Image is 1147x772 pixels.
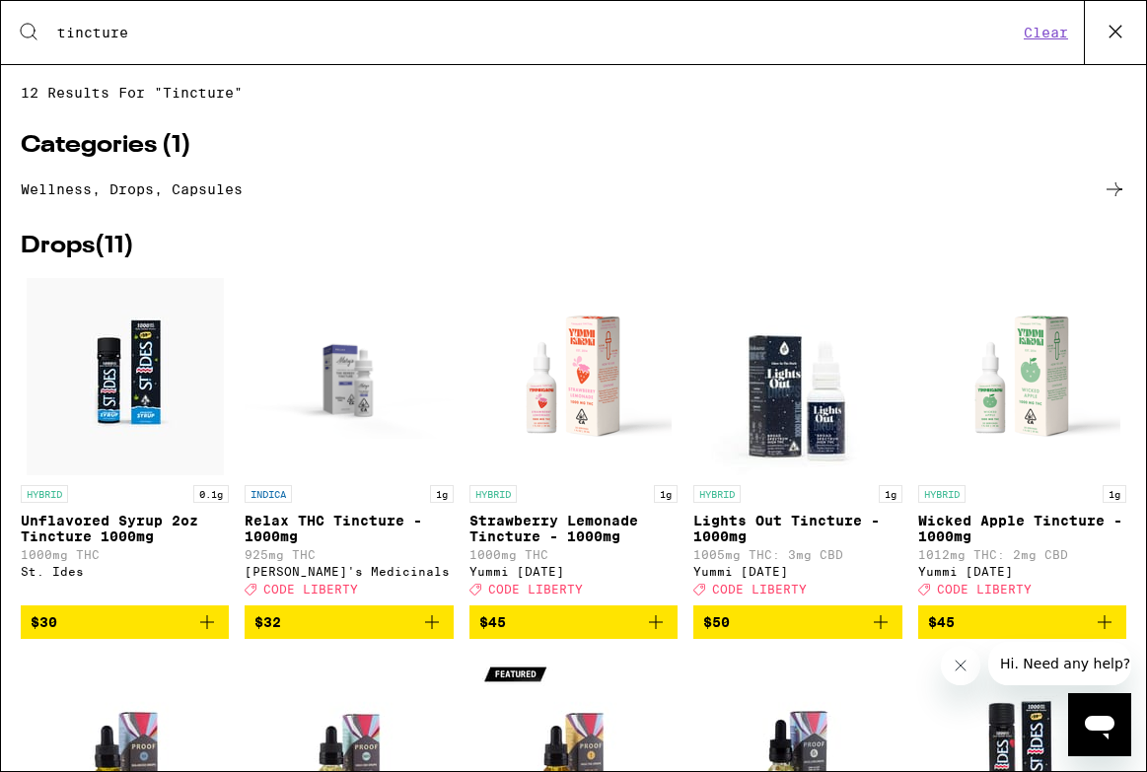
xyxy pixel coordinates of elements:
p: 1g [430,485,454,503]
span: 12 results for "tincture" [21,85,1126,101]
button: Add to bag [918,605,1126,639]
button: Add to bag [21,605,229,639]
p: HYBRID [918,485,966,503]
img: Yummi Karma - Lights Out Tincture - 1000mg [699,278,896,475]
iframe: Message from company [988,642,1131,685]
a: Open page for Unflavored Syrup 2oz Tincture 1000mg from St. Ides [21,278,229,605]
button: Add to bag [693,605,901,639]
p: Relax THC Tincture - 1000mg [245,513,453,544]
span: CODE LIBERTY [488,583,583,596]
h2: Categories ( 1 ) [21,134,1126,158]
button: Add to bag [469,605,678,639]
div: [PERSON_NAME]'s Medicinals [245,565,453,578]
img: Yummi Karma - Wicked Apple Tincture - 1000mg [923,278,1120,475]
p: Unflavored Syrup 2oz Tincture 1000mg [21,513,229,544]
a: Open page for Strawberry Lemonade Tincture - 1000mg from Yummi Karma [469,278,678,605]
p: Wicked Apple Tincture - 1000mg [918,513,1126,544]
p: HYBRID [21,485,68,503]
p: 1g [879,485,902,503]
span: $50 [703,614,730,630]
p: 1005mg THC: 3mg CBD [693,548,901,561]
a: Wellness, drops, capsules [21,177,1126,201]
p: 1g [654,485,678,503]
a: Open page for Lights Out Tincture - 1000mg from Yummi Karma [693,278,901,605]
p: Strawberry Lemonade Tincture - 1000mg [469,513,678,544]
p: 1000mg THC [21,548,229,561]
iframe: Button to launch messaging window [1068,693,1131,756]
iframe: Close message [941,646,980,685]
div: Yummi [DATE] [693,565,901,578]
p: 1g [1103,485,1126,503]
div: Yummi [DATE] [469,565,678,578]
span: $32 [254,614,281,630]
p: HYBRID [469,485,517,503]
button: Clear [1018,24,1074,41]
p: 0.1g [193,485,229,503]
a: Open page for Relax THC Tincture - 1000mg from Mary's Medicinals [245,278,453,605]
h2: Drops ( 11 ) [21,235,1126,258]
input: Search for products & categories [56,24,1018,41]
p: HYBRID [693,485,741,503]
button: Add to bag [245,605,453,639]
div: St. Ides [21,565,229,578]
span: CODE LIBERTY [937,583,1032,596]
div: Yummi [DATE] [918,565,1126,578]
p: 925mg THC [245,548,453,561]
span: $45 [479,614,506,630]
span: $30 [31,614,57,630]
span: CODE LIBERTY [712,583,807,596]
p: 1012mg THC: 2mg CBD [918,548,1126,561]
span: $45 [928,614,955,630]
img: St. Ides - Unflavored Syrup 2oz Tincture 1000mg [27,278,224,475]
p: Lights Out Tincture - 1000mg [693,513,901,544]
p: 1000mg THC [469,548,678,561]
p: INDICA [245,485,292,503]
span: CODE LIBERTY [263,583,358,596]
a: Open page for Wicked Apple Tincture - 1000mg from Yummi Karma [918,278,1126,605]
img: Mary's Medicinals - Relax THC Tincture - 1000mg [245,278,453,475]
img: Yummi Karma - Strawberry Lemonade Tincture - 1000mg [474,278,672,475]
